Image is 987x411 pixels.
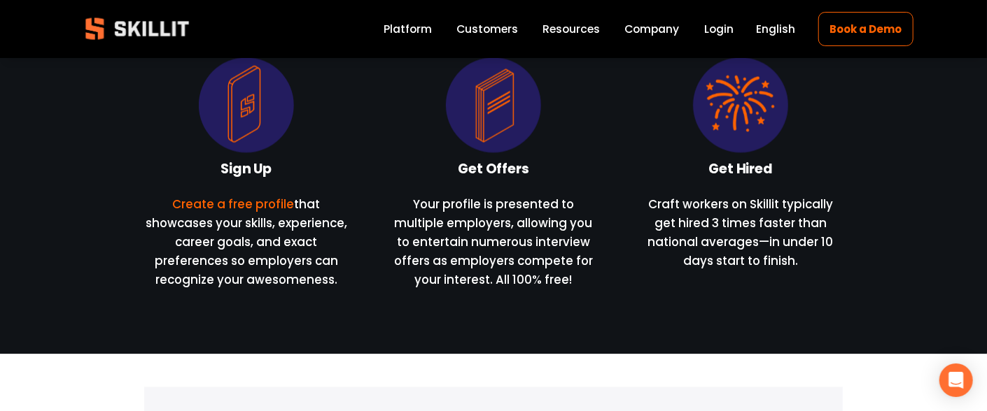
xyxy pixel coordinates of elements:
a: Login [704,20,734,38]
div: language picker [756,20,795,38]
span: English [756,21,795,37]
strong: Get Hired [709,160,773,179]
p: that showcases your skills, experience, career goals, and exact preferences so employers can reco... [144,196,349,289]
p: Craft workers on Skillit typically get hired 3 times faster than national averages—in under 10 da... [638,196,843,271]
strong: Get Offers [458,160,528,179]
strong: Sign Up [221,160,272,179]
a: Platform [384,20,432,38]
a: Book a Demo [818,12,913,46]
a: folder dropdown [542,20,600,38]
p: Your profile is presented to multiple employers, allowing you to entertain numerous interview off... [391,196,596,289]
a: Create a free profile [172,196,294,213]
span: Resources [542,21,600,37]
a: Company [625,20,680,38]
div: Open Intercom Messenger [939,363,973,397]
img: Skillit [73,8,201,50]
a: Customers [456,20,518,38]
